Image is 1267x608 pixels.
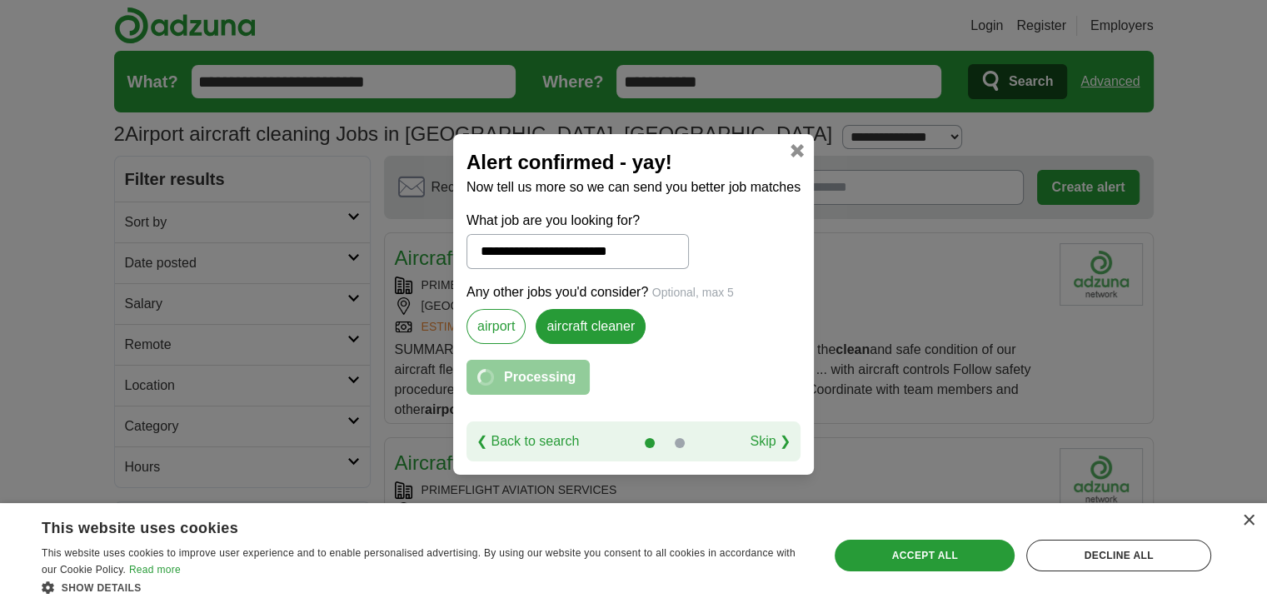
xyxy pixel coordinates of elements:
[42,547,796,576] span: This website uses cookies to improve user experience and to enable personalised advertising. By u...
[835,540,1015,571] div: Accept all
[466,360,590,395] button: Processing
[1242,515,1255,527] div: Close
[1026,540,1211,571] div: Decline all
[466,309,526,344] label: airport
[129,564,181,576] a: Read more, opens a new window
[750,431,791,451] a: Skip ❯
[466,147,801,177] h2: Alert confirmed - yay!
[536,309,646,344] label: aircraft cleaner
[42,579,806,596] div: Show details
[62,582,142,594] span: Show details
[466,177,801,197] p: Now tell us more so we can send you better job matches
[466,282,801,302] p: Any other jobs you'd consider?
[652,286,734,299] span: Optional, max 5
[42,513,764,538] div: This website uses cookies
[476,431,579,451] a: ❮ Back to search
[466,211,689,231] label: What job are you looking for?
